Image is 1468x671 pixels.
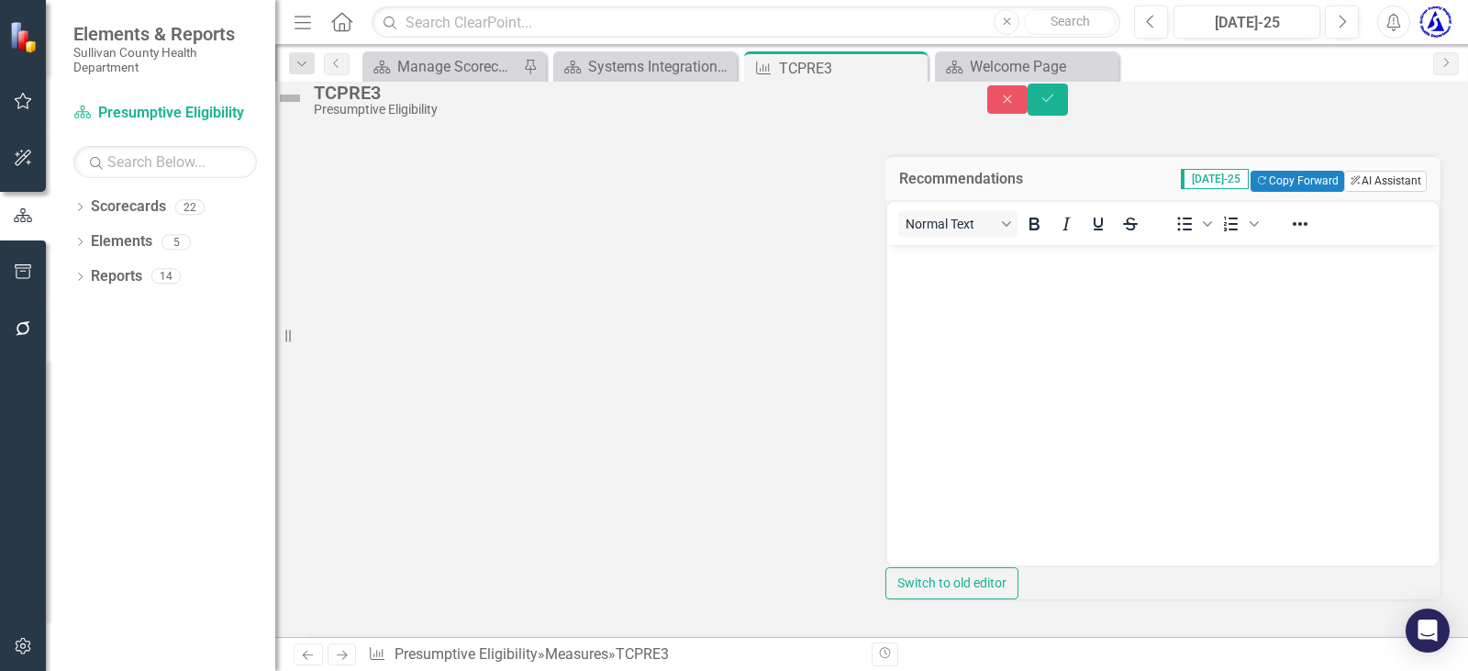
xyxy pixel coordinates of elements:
[899,171,1076,187] h3: Recommendations
[1051,211,1082,237] button: Italic
[1115,211,1146,237] button: Strikethrough
[545,645,608,663] a: Measures
[175,199,205,215] div: 22
[779,57,923,80] div: TCPRE3
[368,644,858,665] div: » »
[395,645,538,663] a: Presumptive Eligibility
[1251,171,1343,191] button: Copy Forward
[1018,211,1050,237] button: Bold
[1173,6,1320,39] button: [DATE]-25
[1216,211,1262,237] div: Numbered list
[940,55,1114,78] a: Welcome Page
[397,55,518,78] div: Manage Scorecards
[1180,12,1314,34] div: [DATE]-25
[970,55,1114,78] div: Welcome Page
[616,645,669,663] div: TCPRE3
[558,55,732,78] a: Systems Integration Welcome Page
[314,103,951,117] div: Presumptive Eligibility
[73,103,257,124] a: Presumptive Eligibility
[275,84,305,113] img: Not Defined
[887,245,1439,565] iframe: Rich Text Area
[1181,169,1249,189] span: [DATE]-25
[73,45,257,75] small: Sullivan County Health Department
[898,211,1018,237] button: Block Normal Text
[885,567,1018,599] button: Switch to old editor
[91,231,152,252] a: Elements
[1169,211,1215,237] div: Bullet list
[1344,171,1427,191] button: AI Assistant
[367,55,518,78] a: Manage Scorecards
[1419,6,1452,39] img: Lynsey Gollehon
[151,269,181,285] div: 14
[73,23,257,45] span: Elements & Reports
[1024,9,1116,35] button: Search
[9,20,41,52] img: ClearPoint Strategy
[906,217,995,231] span: Normal Text
[91,196,166,218] a: Scorecards
[1284,211,1316,237] button: Reveal or hide additional toolbar items
[372,6,1120,39] input: Search ClearPoint...
[5,5,547,159] p: In [DATE], the total presumptive eligibility cases for Sullivan County Health Department reached ...
[314,83,951,103] div: TCPRE3
[588,55,732,78] div: Systems Integration Welcome Page
[73,146,257,178] input: Search Below...
[1083,211,1114,237] button: Underline
[161,234,191,250] div: 5
[91,266,142,287] a: Reports
[1406,609,1450,653] div: Open Intercom Messenger
[1051,14,1090,28] span: Search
